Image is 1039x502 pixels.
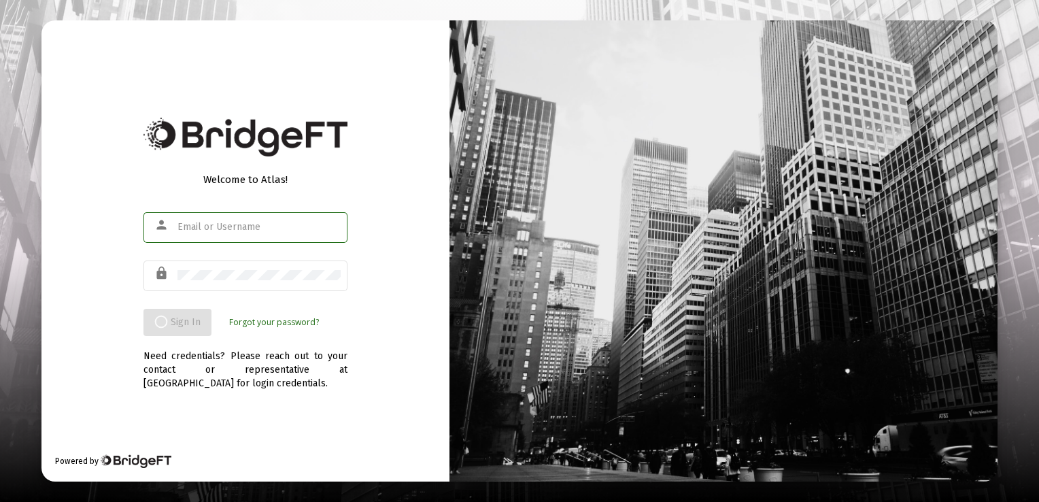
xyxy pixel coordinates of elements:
div: Need credentials? Please reach out to your contact or representative at [GEOGRAPHIC_DATA] for log... [143,336,347,390]
button: Sign In [143,309,211,336]
input: Email or Username [177,222,341,233]
span: Sign In [154,316,201,328]
img: Bridge Financial Technology Logo [143,118,347,156]
mat-icon: person [154,217,171,233]
mat-icon: lock [154,265,171,282]
div: Welcome to Atlas! [143,173,347,186]
div: Powered by [55,454,171,468]
a: Forgot your password? [229,316,319,329]
img: Bridge Financial Technology Logo [100,454,171,468]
